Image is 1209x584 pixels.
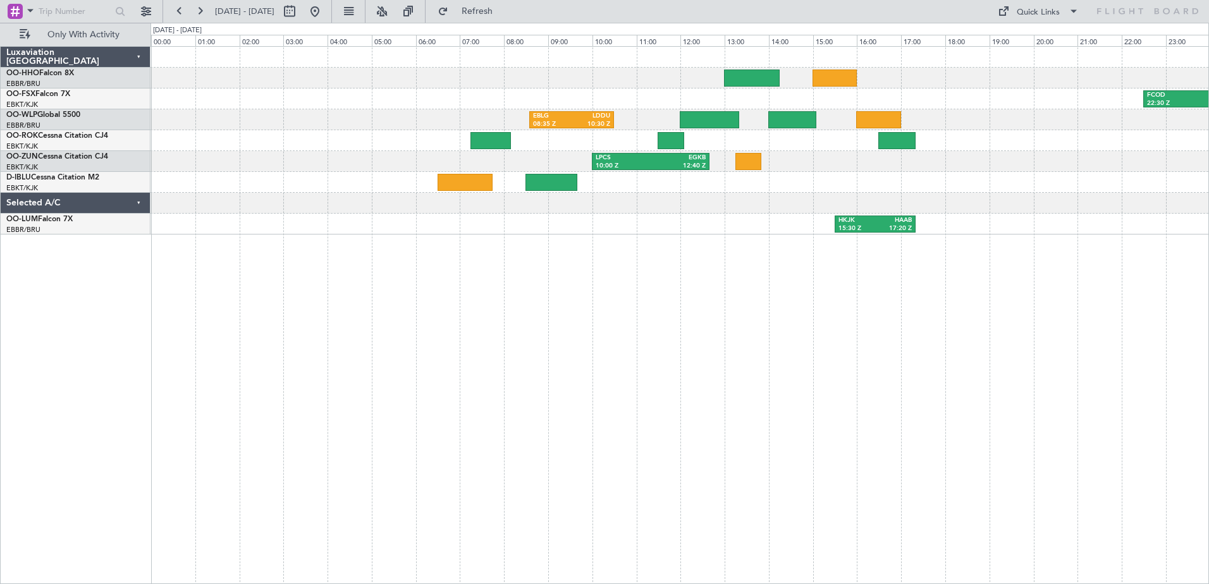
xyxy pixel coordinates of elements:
[215,6,274,17] span: [DATE] - [DATE]
[572,112,610,121] div: LDDU
[6,90,35,98] span: OO-FSX
[1077,35,1122,46] div: 21:00
[39,2,111,21] input: Trip Number
[596,154,651,162] div: LPCS
[432,1,508,21] button: Refresh
[533,120,572,129] div: 08:35 Z
[6,142,38,151] a: EBKT/KJK
[990,35,1034,46] div: 19:00
[14,25,137,45] button: Only With Activity
[460,35,504,46] div: 07:00
[504,35,548,46] div: 08:00
[6,132,38,140] span: OO-ROK
[240,35,284,46] div: 02:00
[153,25,202,36] div: [DATE] - [DATE]
[945,35,990,46] div: 18:00
[596,162,651,171] div: 10:00 Z
[1017,6,1060,19] div: Quick Links
[725,35,769,46] div: 13:00
[769,35,813,46] div: 14:00
[838,224,875,233] div: 15:30 Z
[857,35,901,46] div: 16:00
[637,35,681,46] div: 11:00
[991,1,1085,21] button: Quick Links
[6,162,38,172] a: EBKT/KJK
[875,216,912,225] div: HAAB
[6,90,70,98] a: OO-FSXFalcon 7X
[6,79,40,88] a: EBBR/BRU
[6,153,38,161] span: OO-ZUN
[901,35,945,46] div: 17:00
[6,183,38,193] a: EBKT/KJK
[6,216,38,223] span: OO-LUM
[6,100,38,109] a: EBKT/KJK
[651,154,706,162] div: EGKB
[372,35,416,46] div: 05:00
[651,162,706,171] div: 12:40 Z
[33,30,133,39] span: Only With Activity
[6,111,80,119] a: OO-WLPGlobal 5500
[838,216,875,225] div: HKJK
[6,153,108,161] a: OO-ZUNCessna Citation CJ4
[1034,35,1078,46] div: 20:00
[6,111,37,119] span: OO-WLP
[548,35,592,46] div: 09:00
[6,225,40,234] a: EBBR/BRU
[416,35,460,46] div: 06:00
[195,35,240,46] div: 01:00
[592,35,637,46] div: 10:00
[6,70,74,77] a: OO-HHOFalcon 8X
[6,174,31,181] span: D-IBLU
[283,35,328,46] div: 03:00
[533,112,572,121] div: EBLG
[813,35,857,46] div: 15:00
[680,35,725,46] div: 12:00
[6,132,108,140] a: OO-ROKCessna Citation CJ4
[151,35,195,46] div: 00:00
[328,35,372,46] div: 04:00
[6,174,99,181] a: D-IBLUCessna Citation M2
[451,7,504,16] span: Refresh
[6,70,39,77] span: OO-HHO
[6,121,40,130] a: EBBR/BRU
[875,224,912,233] div: 17:20 Z
[6,216,73,223] a: OO-LUMFalcon 7X
[1122,35,1166,46] div: 22:00
[572,120,610,129] div: 10:30 Z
